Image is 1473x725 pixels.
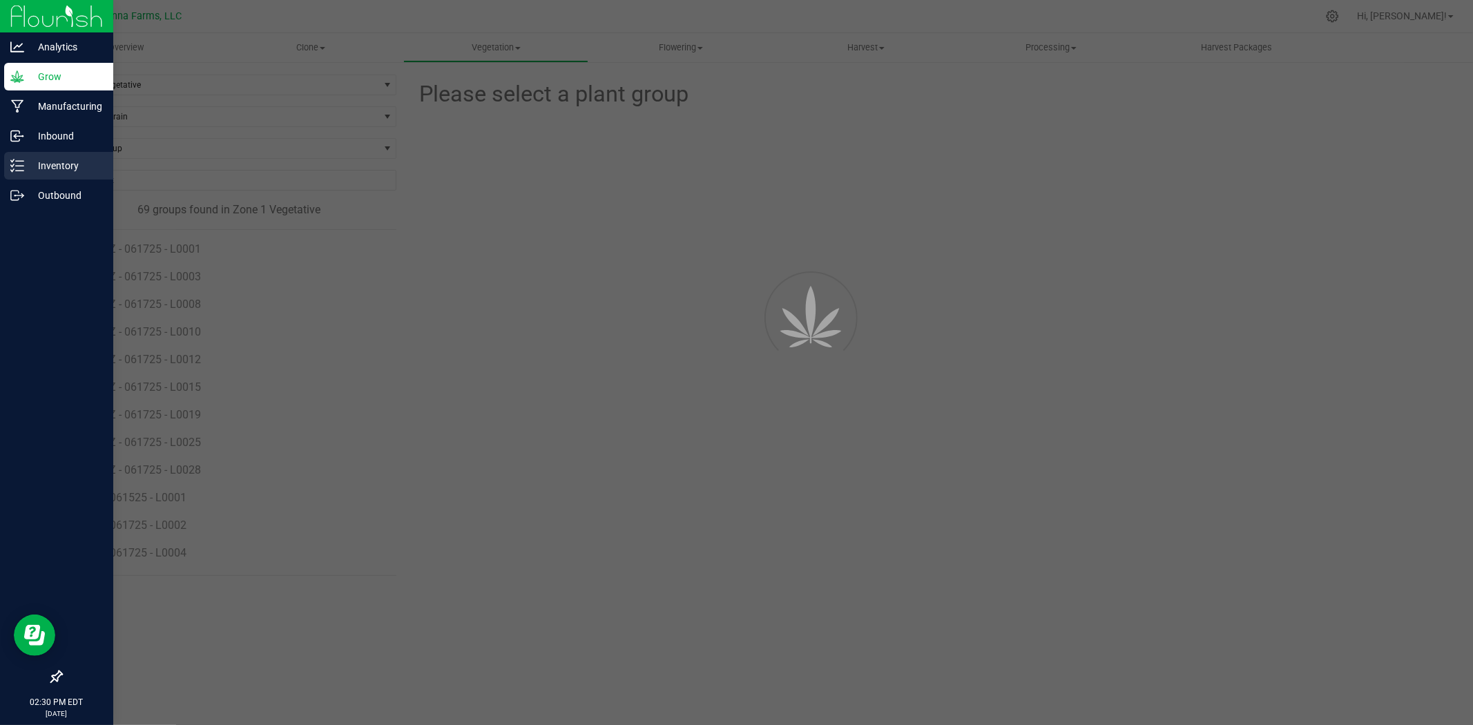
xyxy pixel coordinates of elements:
[24,98,107,115] p: Manufacturing
[10,40,24,54] inline-svg: Analytics
[6,696,107,708] p: 02:30 PM EDT
[24,68,107,85] p: Grow
[10,188,24,202] inline-svg: Outbound
[10,70,24,84] inline-svg: Grow
[10,129,24,143] inline-svg: Inbound
[24,39,107,55] p: Analytics
[24,187,107,204] p: Outbound
[24,157,107,174] p: Inventory
[10,99,24,113] inline-svg: Manufacturing
[24,128,107,144] p: Inbound
[14,615,55,656] iframe: Resource center
[6,708,107,719] p: [DATE]
[10,159,24,173] inline-svg: Inventory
